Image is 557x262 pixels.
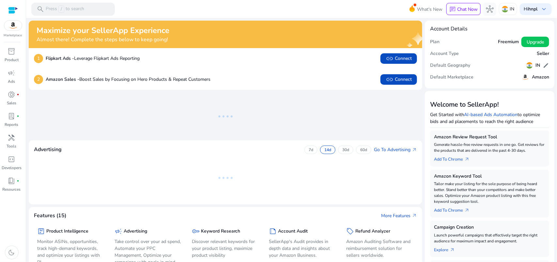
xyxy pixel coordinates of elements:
a: More Featuresarrow_outward [381,212,417,219]
span: arrow_outward [412,147,417,152]
span: package [37,227,45,235]
h5: Advertising [124,229,147,234]
span: keyboard_arrow_down [540,5,548,13]
p: Discover relevant keywords for your product listing, maximize product visibility [192,238,259,259]
span: link [386,76,394,83]
p: Launch powerful campaigns that effectively target the right audience for maximum impact and engag... [434,232,545,244]
h5: IN [535,63,540,68]
a: Go To Advertisingarrow_outward [374,146,417,153]
span: inventory_2 [8,47,16,55]
h5: Campaign Creation [434,225,545,230]
span: hub [486,5,494,13]
span: search [37,5,44,13]
p: Leverage Flipkart Ads Reporting [46,55,140,62]
p: 7d [309,147,313,152]
p: Tailor make your listing for the sole purpose of being heard better. Stand better than your compe... [434,181,545,204]
p: Get Started with to optimize bids and ad placements to reach the right audience [430,111,549,125]
p: 30d [342,147,349,152]
p: Reports [5,122,19,128]
h5: Default Geography [430,63,470,68]
span: edit [543,62,549,69]
img: in.svg [526,62,533,69]
span: arrow_outward [412,213,417,218]
span: chat [449,6,456,13]
b: hnpl [528,6,537,12]
h4: Advertising [34,147,62,153]
img: amazon.svg [521,73,529,81]
span: Upgrade [527,39,544,45]
p: Ads [8,79,15,84]
span: Connect [386,76,412,83]
h4: Account Details [430,26,468,32]
span: summarize [269,227,277,235]
p: 2 [34,75,43,84]
a: Explorearrow_outward [434,244,460,253]
h5: Account Audit [278,229,308,234]
span: campaign [115,227,122,235]
span: arrow_outward [464,208,470,213]
p: Resources [3,186,21,192]
p: Chat Now [457,6,478,12]
span: sell [346,227,354,235]
h4: Features (15) [34,213,66,219]
h5: Amazon [532,75,549,80]
span: fiber_manual_record [17,115,20,117]
h5: Freemium [498,39,519,45]
img: in.svg [502,6,508,12]
span: What's New [417,4,442,15]
b: Amazon Sales - [46,76,79,82]
button: Upgrade [521,37,549,47]
img: amazon.svg [4,21,22,30]
span: Connect [386,55,412,62]
p: Product [5,57,19,63]
button: hub [483,3,496,16]
span: code_blocks [8,155,16,163]
span: / [58,6,64,13]
p: Amazon Auditing Software and reimbursement solution for sellers worldwide. [346,238,414,259]
h5: Amazon Keyword Tool [434,174,545,179]
p: SellerApp's Audit provides in depth data and insights about your Amazon Business. [269,238,337,259]
h5: Account Type [430,51,459,57]
button: linkConnect [380,74,417,85]
span: donut_small [8,91,16,98]
p: Tools [7,143,17,149]
span: arrow_outward [450,247,455,253]
h3: Welcome to SellerApp! [430,101,549,109]
h5: Product Intelligence [46,229,88,234]
p: Developers [2,165,22,171]
h5: Refund Analyzer [355,229,390,234]
h5: Amazon Review Request Tool [434,134,545,140]
span: dark_mode [8,249,16,256]
b: Flipkart Ads - [46,55,74,61]
h5: Plan [430,39,440,45]
span: book_4 [8,177,16,185]
h2: Maximize your SellerApp Experience [37,26,169,35]
p: Hi [524,7,537,11]
span: link [386,55,394,62]
button: linkConnect [380,53,417,64]
h5: Seller [537,51,549,57]
p: 14d [324,147,331,152]
p: 60d [360,147,367,152]
p: 1 [34,54,43,63]
button: chatChat Now [446,3,481,15]
p: Marketplace [4,33,22,38]
a: Add To Chrome [434,153,475,163]
span: handyman [8,134,16,142]
p: Generate hassle-free review requests in one go. Get reviews for the products that are delivered i... [434,142,545,153]
span: campaign [8,69,16,77]
span: fiber_manual_record [17,93,20,96]
p: Press to search [46,6,84,13]
a: Add To Chrome [434,204,475,214]
span: arrow_outward [464,157,470,162]
a: AI-based Ads Automation [464,112,518,118]
span: key [192,227,200,235]
span: fiber_manual_record [17,180,20,182]
p: Boost Sales by Focusing on Hero Products & Repeat Customers [46,76,210,83]
p: Sales [7,100,16,106]
h5: Keyword Research [201,229,240,234]
span: lab_profile [8,112,16,120]
h4: Almost there! Complete the steps below to keep going! [37,37,169,43]
p: IN [510,3,514,15]
h5: Default Marketplace [430,75,473,80]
